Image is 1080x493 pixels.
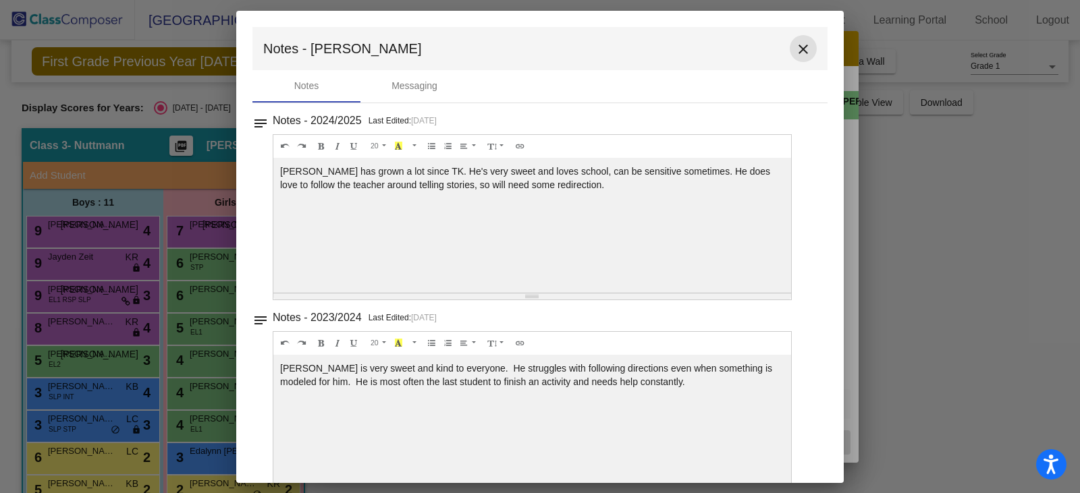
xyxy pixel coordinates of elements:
[456,138,481,154] button: Paragraph
[313,138,330,154] button: Bold (CTRL+B)
[411,116,437,125] span: [DATE]
[369,311,437,324] p: Last Edited:
[456,335,481,351] button: Paragraph
[252,111,269,127] mat-icon: notes
[329,138,346,154] button: Italic (CTRL+I)
[273,308,362,327] h3: Notes - 2023/2024
[366,335,391,351] button: Font Size
[369,114,437,127] p: Last Edited:
[371,339,379,347] span: 20
[277,335,294,351] button: Undo (CTRL+Z)
[512,335,529,351] button: Link (CTRL+K)
[293,335,310,351] button: Redo (CTRL+Y)
[406,138,420,154] button: More Color
[390,335,407,351] button: Recent Color
[411,313,437,322] span: [DATE]
[273,293,791,299] div: Resize
[512,138,529,154] button: Link (CTRL+K)
[293,138,310,154] button: Redo (CTRL+Y)
[277,138,294,154] button: Undo (CTRL+Z)
[371,142,379,150] span: 20
[294,79,319,93] div: Notes
[795,41,811,57] mat-icon: close
[346,138,362,154] button: Underline (CTRL+U)
[484,335,509,351] button: Line Height
[252,308,269,324] mat-icon: notes
[273,158,791,293] div: [PERSON_NAME] has grown a lot since TK. He's very sweet and loves school, can be sensitive someti...
[273,111,362,130] h3: Notes - 2024/2025
[273,355,791,490] div: [PERSON_NAME] is very sweet and kind to everyone. He struggles with following directions even whe...
[423,138,440,154] button: Unordered list (CTRL+SHIFT+NUM7)
[346,335,362,351] button: Underline (CTRL+U)
[439,335,456,351] button: Ordered list (CTRL+SHIFT+NUM8)
[484,138,509,154] button: Line Height
[391,79,437,93] div: Messaging
[313,335,330,351] button: Bold (CTRL+B)
[329,335,346,351] button: Italic (CTRL+I)
[263,38,422,59] span: Notes - [PERSON_NAME]
[439,138,456,154] button: Ordered list (CTRL+SHIFT+NUM8)
[366,138,391,154] button: Font Size
[406,335,420,351] button: More Color
[423,335,440,351] button: Unordered list (CTRL+SHIFT+NUM7)
[390,138,407,154] button: Recent Color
